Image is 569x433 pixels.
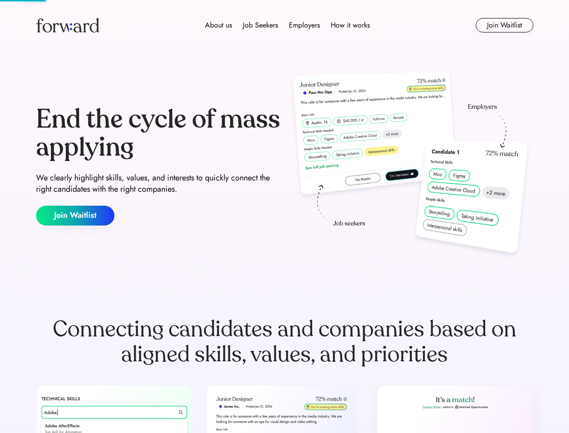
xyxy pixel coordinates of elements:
img: hero-image.png [288,69,533,263]
div: End the cycle of mass applying [36,106,281,161]
div: Employers [289,20,320,31]
div: About us [205,20,232,31]
div: Connecting candidates and companies based on aligned skills, values, and priorities [36,317,533,367]
div: How it works [331,20,370,31]
div: We clearly highlight skills, values, and interests to quickly connect the right candidates with t... [36,172,281,195]
img: Forward logo [36,18,99,32]
button: Join Waitlist [36,206,114,226]
button: Join Waitlist [476,18,533,32]
div: Job Seekers [243,20,278,31]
